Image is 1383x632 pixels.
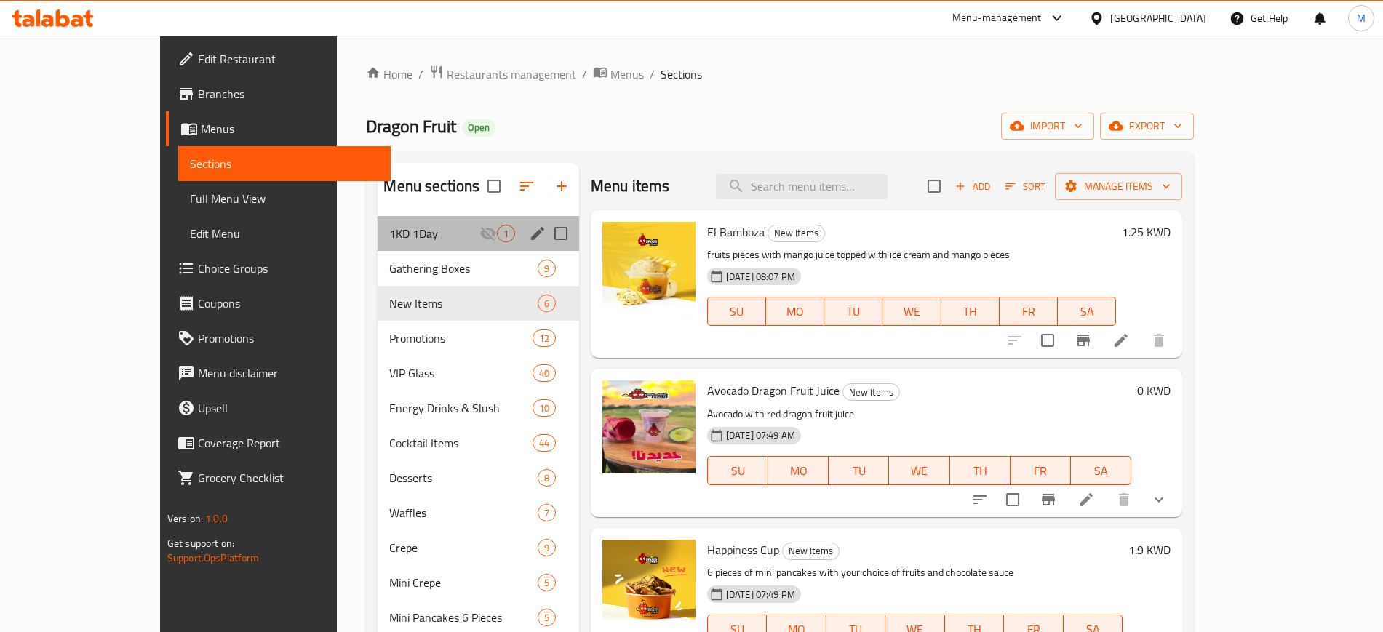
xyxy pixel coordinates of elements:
[166,286,391,321] a: Coupons
[768,225,824,241] span: New Items
[1064,301,1110,322] span: SA
[198,329,379,347] span: Promotions
[582,65,587,83] li: /
[198,295,379,312] span: Coupons
[1357,10,1366,26] span: M
[533,399,556,417] div: items
[716,174,888,199] input: search
[768,456,829,485] button: MO
[389,609,537,626] span: Mini Pancakes 6 Pieces
[707,297,766,326] button: SU
[166,356,391,391] a: Menu disclaimer
[166,251,391,286] a: Choice Groups
[205,509,228,528] span: 1.0.0
[1005,301,1052,322] span: FR
[1071,456,1131,485] button: SA
[538,574,556,591] div: items
[533,401,555,415] span: 10
[389,574,537,591] span: Mini Crepe
[198,85,379,103] span: Branches
[1107,482,1141,517] button: delete
[533,436,555,450] span: 44
[1013,117,1083,135] span: import
[389,295,537,312] span: New Items
[497,225,515,242] div: items
[533,329,556,347] div: items
[1000,297,1058,326] button: FR
[707,539,779,561] span: Happiness Cup
[895,460,944,481] span: WE
[720,588,801,601] span: [DATE] 07:49 PM
[509,169,544,204] span: Sort sections
[533,434,556,452] div: items
[378,425,578,460] div: Cocktail Items44
[941,297,1000,326] button: TH
[1122,222,1171,242] h6: 1.25 KWD
[538,541,555,555] span: 9
[882,297,941,326] button: WE
[378,565,578,600] div: Mini Crepe5
[166,460,391,495] a: Grocery Checklist
[167,509,203,528] span: Version:
[198,260,379,277] span: Choice Groups
[389,260,537,277] span: Gathering Boxes
[389,434,532,452] span: Cocktail Items
[389,225,479,242] span: 1KD 1Day
[389,399,532,417] span: Energy Drinks & Slush
[178,146,391,181] a: Sections
[198,50,379,68] span: Edit Restaurant
[429,65,576,84] a: Restaurants management
[378,391,578,425] div: Energy Drinks & Slush10
[842,383,900,401] div: New Items
[527,223,549,244] button: edit
[198,364,379,382] span: Menu disclaimer
[389,329,532,347] span: Promotions
[538,609,556,626] div: items
[378,216,578,251] div: 1KD 1Day1edit
[378,530,578,565] div: Crepe9
[949,175,996,198] span: Add item
[538,471,555,485] span: 8
[1112,117,1182,135] span: export
[190,155,379,172] span: Sections
[602,380,696,473] img: Avocado Dragon Fruit Juice
[768,225,825,242] div: New Items
[366,65,1194,84] nav: breadcrumb
[198,399,379,417] span: Upsell
[462,119,495,137] div: Open
[479,225,497,242] svg: Inactive section
[772,301,818,322] span: MO
[602,222,696,315] img: El Bamboza
[1055,173,1182,200] button: Manage items
[498,227,514,241] span: 1
[593,65,644,84] a: Menus
[1067,177,1171,196] span: Manage items
[707,221,765,243] span: El Bamboza
[962,482,997,517] button: sort-choices
[1032,325,1063,356] span: Select to update
[538,504,556,521] div: items
[1002,175,1049,198] button: Sort
[1031,482,1066,517] button: Branch-specific-item
[190,225,379,242] span: Edit Menu
[166,425,391,460] a: Coverage Report
[418,65,423,83] li: /
[198,434,379,452] span: Coverage Report
[366,110,456,143] span: Dragon Fruit
[834,460,883,481] span: TU
[1066,323,1101,358] button: Branch-specific-item
[1058,297,1116,326] button: SA
[996,175,1055,198] span: Sort items
[201,120,379,137] span: Menus
[707,564,1123,582] p: 6 pieces of mini pancakes with your choice of fruits and chocolate sauce
[1137,380,1171,401] h6: 0 KWD
[378,286,578,321] div: New Items6
[949,175,996,198] button: Add
[447,65,576,83] span: Restaurants management
[707,246,1116,264] p: fruits pieces with mango juice topped with ice cream and mango pieces
[1016,460,1065,481] span: FR
[1150,491,1168,508] svg: Show Choices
